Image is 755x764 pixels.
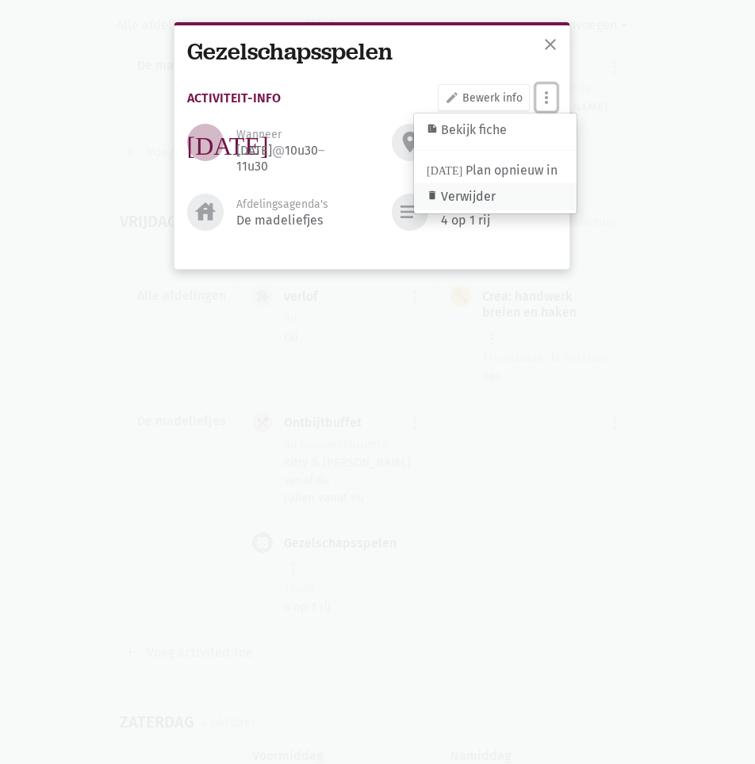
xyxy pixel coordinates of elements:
[441,213,490,228] div: 4 op 1 rij
[187,36,393,67] a: Gezelschapsspelen
[193,199,218,225] i: house
[236,197,328,213] div: Afdelingsagenda's
[535,29,566,63] button: sluiten
[187,129,269,155] i: [DATE]
[414,183,577,210] a: Verwijder
[397,199,423,225] i: notes
[236,143,351,175] div: [DATE] 10u30 11u30
[318,143,324,158] span: –
[438,84,530,111] a: Bewerk info
[414,157,577,184] a: Plan opnieuw in
[445,90,459,105] i: edit
[236,127,282,143] div: Wanneer
[236,213,323,228] div: De madeliefjes
[427,163,462,175] i: [DATE]
[414,117,577,144] a: Bekijk fiche
[427,190,438,201] i: delete
[272,143,285,158] span: @
[397,129,423,155] i: room
[187,92,281,104] div: Activiteit-info
[541,35,560,54] span: close
[427,123,438,134] i: summarize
